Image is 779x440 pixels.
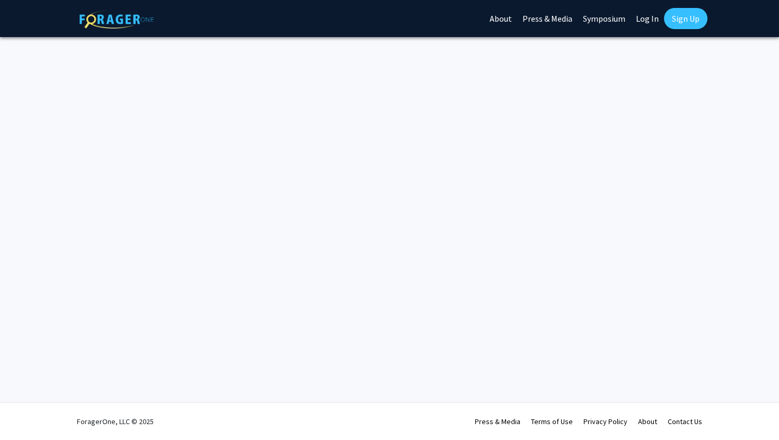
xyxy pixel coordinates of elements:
a: Sign Up [664,8,707,29]
a: Privacy Policy [583,417,627,426]
a: Terms of Use [531,417,573,426]
a: Press & Media [475,417,520,426]
img: ForagerOne Logo [79,10,154,29]
a: Contact Us [668,417,702,426]
a: About [638,417,657,426]
div: ForagerOne, LLC © 2025 [77,403,154,440]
